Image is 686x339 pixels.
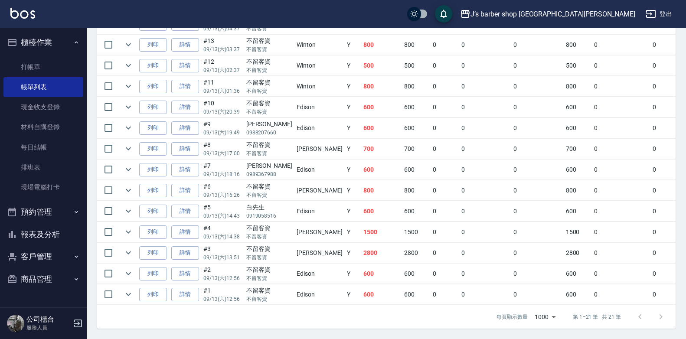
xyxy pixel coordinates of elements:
[122,246,135,259] button: expand row
[459,243,512,263] td: 0
[139,80,167,93] button: 列印
[3,245,83,268] button: 客戶管理
[3,31,83,54] button: 櫃檯作業
[246,25,292,33] p: 不留客資
[294,264,345,284] td: Edison
[171,288,199,301] a: 詳情
[201,160,244,180] td: #7
[294,118,345,138] td: Edison
[203,274,242,282] p: 09/13 (六) 12:56
[246,108,292,116] p: 不留客資
[592,139,650,159] td: 0
[171,225,199,239] a: 詳情
[139,288,167,301] button: 列印
[139,184,167,197] button: 列印
[564,264,592,284] td: 600
[459,118,512,138] td: 0
[345,243,361,263] td: Y
[564,243,592,263] td: 2800
[361,118,402,138] td: 600
[203,66,242,74] p: 09/13 (六) 02:37
[402,264,431,284] td: 600
[171,184,199,197] a: 詳情
[203,25,242,33] p: 09/13 (六) 04:37
[457,5,639,23] button: J’s barber shop [GEOGRAPHIC_DATA][PERSON_NAME]
[431,243,459,263] td: 0
[203,87,242,95] p: 09/13 (六) 01:36
[345,97,361,117] td: Y
[3,177,83,197] a: 現場電腦打卡
[26,324,71,332] p: 服務人員
[592,35,650,55] td: 0
[345,55,361,76] td: Y
[402,180,431,201] td: 800
[459,55,512,76] td: 0
[361,139,402,159] td: 700
[3,77,83,97] a: 帳單列表
[345,284,361,305] td: Y
[431,180,459,201] td: 0
[361,201,402,222] td: 600
[511,222,564,242] td: 0
[246,182,292,191] div: 不留客資
[201,55,244,76] td: #12
[431,76,459,97] td: 0
[10,8,35,19] img: Logo
[402,55,431,76] td: 500
[650,139,686,159] td: 0
[592,264,650,284] td: 0
[361,55,402,76] td: 500
[246,203,292,212] div: 白先生
[431,118,459,138] td: 0
[203,191,242,199] p: 09/13 (六) 16:26
[511,118,564,138] td: 0
[531,305,559,329] div: 1000
[203,212,242,220] p: 09/13 (六) 14:43
[431,264,459,284] td: 0
[402,118,431,138] td: 600
[592,222,650,242] td: 0
[459,222,512,242] td: 0
[345,160,361,180] td: Y
[564,35,592,55] td: 800
[201,118,244,138] td: #9
[3,97,83,117] a: 現金收支登錄
[345,139,361,159] td: Y
[26,315,71,324] h5: 公司櫃台
[246,129,292,137] p: 0988207660
[203,233,242,241] p: 09/13 (六) 14:38
[564,139,592,159] td: 700
[201,97,244,117] td: #10
[122,121,135,134] button: expand row
[171,59,199,72] a: 詳情
[139,59,167,72] button: 列印
[650,76,686,97] td: 0
[3,268,83,290] button: 商品管理
[201,284,244,305] td: #1
[592,160,650,180] td: 0
[402,284,431,305] td: 600
[511,284,564,305] td: 0
[201,35,244,55] td: #13
[361,222,402,242] td: 1500
[592,243,650,263] td: 0
[592,55,650,76] td: 0
[203,108,242,116] p: 09/13 (六) 20:39
[431,160,459,180] td: 0
[361,264,402,284] td: 600
[171,38,199,52] a: 詳情
[650,201,686,222] td: 0
[122,163,135,176] button: expand row
[511,139,564,159] td: 0
[345,76,361,97] td: Y
[246,286,292,295] div: 不留客資
[361,160,402,180] td: 600
[201,201,244,222] td: #5
[201,264,244,284] td: #2
[402,222,431,242] td: 1500
[139,142,167,156] button: 列印
[171,101,199,114] a: 詳情
[122,225,135,238] button: expand row
[171,205,199,218] a: 詳情
[511,201,564,222] td: 0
